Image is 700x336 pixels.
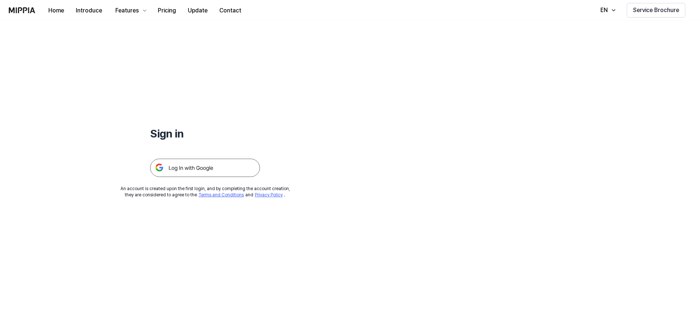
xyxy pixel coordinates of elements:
[9,7,35,13] img: logo
[108,3,152,18] button: Features
[150,126,260,141] h1: Sign in
[152,3,182,18] button: Pricing
[255,192,283,197] a: Privacy Policy
[593,3,621,18] button: EN
[627,3,685,18] button: Service Brochure
[150,159,260,177] img: 구글 로그인 버튼
[198,192,244,197] a: Terms and Conditions
[182,3,213,18] button: Update
[213,3,247,18] button: Contact
[42,3,70,18] button: Home
[70,3,108,18] button: Introduce
[599,6,609,15] div: EN
[114,6,140,15] div: Features
[182,0,213,20] a: Update
[120,186,290,198] div: An account is created upon the first login, and by completing the account creation, they are cons...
